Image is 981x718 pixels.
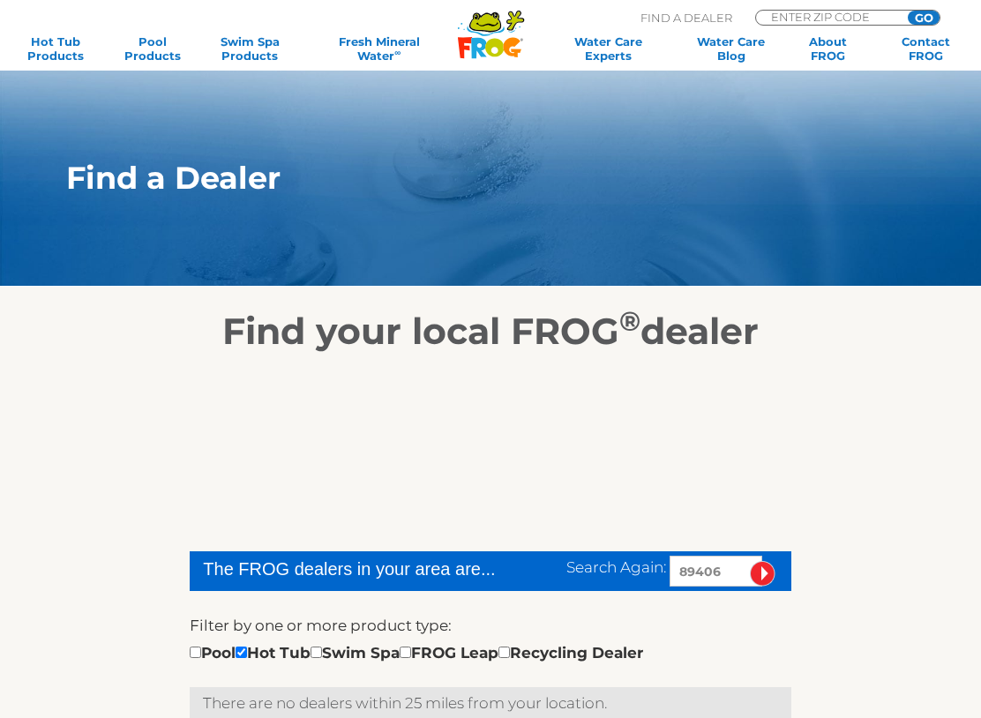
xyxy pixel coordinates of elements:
a: Water CareBlog [693,34,769,63]
input: Submit [750,561,775,587]
div: The FROG dealers in your area are... [203,556,497,582]
label: Filter by one or more product type: [190,614,452,637]
span: Search Again: [566,558,666,576]
a: Swim SpaProducts [213,34,288,63]
p: There are no dealers within 25 miles from your location. [203,692,777,714]
a: Water CareExperts [545,34,671,63]
a: AboutFROG [790,34,866,63]
h2: Find your local FROG dealer [40,309,941,353]
a: PoolProducts [115,34,191,63]
a: Hot TubProducts [18,34,94,63]
h1: Find a Dealer [66,161,851,196]
p: Find A Dealer [640,10,732,26]
input: Zip Code Form [769,11,888,23]
input: GO [908,11,940,25]
a: ContactFROG [887,34,963,63]
a: Fresh MineralWater∞ [310,34,449,63]
div: Pool Hot Tub Swim Spa FROG Leap Recycling Dealer [190,641,643,664]
sup: ® [619,304,640,338]
sup: ∞ [394,48,401,57]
